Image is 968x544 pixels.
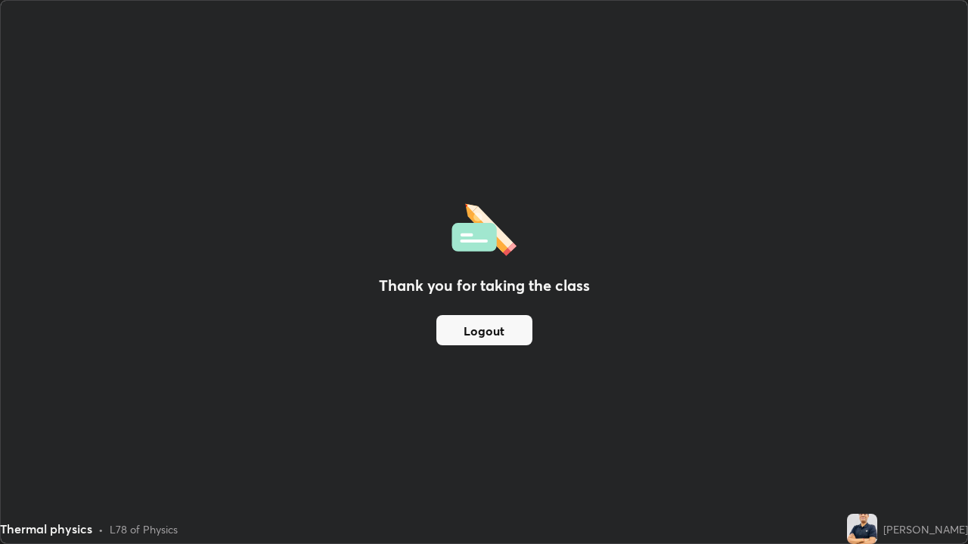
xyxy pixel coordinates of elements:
div: L78 of Physics [110,521,178,537]
img: offlineFeedback.1438e8b3.svg [451,199,517,256]
div: [PERSON_NAME] [883,521,968,537]
img: 293452b503a44fa99dac1fa007f125b3.jpg [847,514,877,544]
button: Logout [436,315,532,345]
div: • [98,521,104,537]
h2: Thank you for taking the class [379,274,590,297]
